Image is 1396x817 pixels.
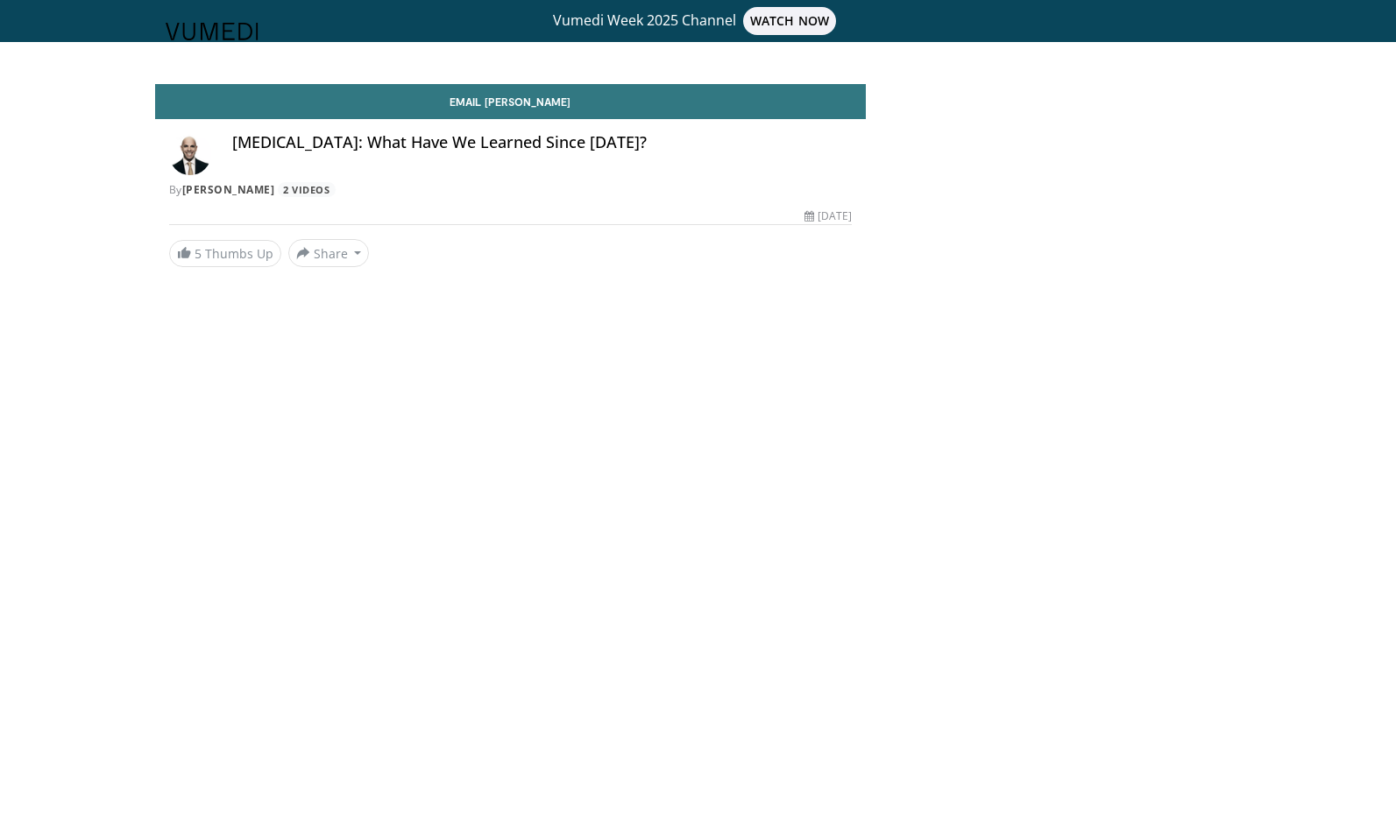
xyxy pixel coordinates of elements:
[166,23,259,40] img: VuMedi Logo
[288,239,370,267] button: Share
[182,182,275,197] a: [PERSON_NAME]
[169,133,211,175] img: Avatar
[169,182,853,198] div: By
[804,208,852,224] div: [DATE]
[278,182,336,197] a: 2 Videos
[155,84,867,119] a: Email [PERSON_NAME]
[169,240,281,267] a: 5 Thumbs Up
[232,133,853,152] h4: [MEDICAL_DATA]: What Have We Learned Since [DATE]?
[195,245,202,262] span: 5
